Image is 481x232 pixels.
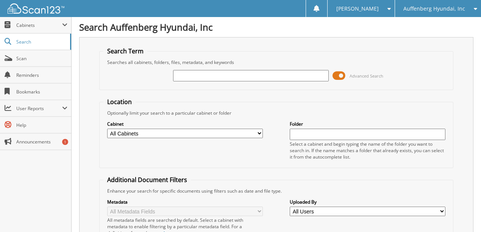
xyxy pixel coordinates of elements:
[16,122,67,128] span: Help
[350,73,383,79] span: Advanced Search
[16,72,67,78] span: Reminders
[16,22,62,28] span: Cabinets
[103,98,136,106] legend: Location
[16,105,62,112] span: User Reports
[336,6,379,11] span: [PERSON_NAME]
[16,139,67,145] span: Announcements
[290,199,445,205] label: Uploaded By
[16,39,66,45] span: Search
[103,59,449,65] div: Searches all cabinets, folders, files, metadata, and keywords
[107,121,263,127] label: Cabinet
[290,141,445,160] div: Select a cabinet and begin typing the name of the folder you want to search in. If the name match...
[103,47,147,55] legend: Search Term
[103,188,449,194] div: Enhance your search for specific documents using filters such as date and file type.
[403,6,465,11] span: Auffenberg Hyundai, Inc
[8,3,64,14] img: scan123-logo-white.svg
[79,21,473,33] h1: Search Auffenberg Hyundai, Inc
[62,139,68,145] div: 1
[16,55,67,62] span: Scan
[103,110,449,116] div: Optionally limit your search to a particular cabinet or folder
[103,176,191,184] legend: Additional Document Filters
[290,121,445,127] label: Folder
[16,89,67,95] span: Bookmarks
[107,199,263,205] label: Metadata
